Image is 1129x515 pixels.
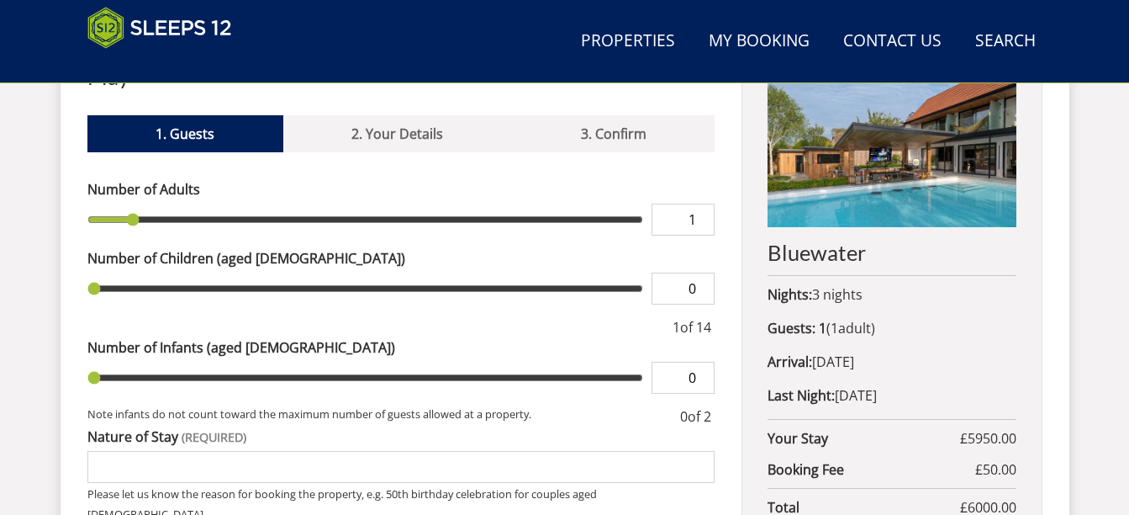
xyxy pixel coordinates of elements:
strong: Arrival: [768,353,812,371]
span: 0 [680,407,688,426]
strong: 1 [819,319,826,337]
div: of 14 [669,317,715,337]
img: Sleeps 12 [87,7,232,49]
span: £ [975,459,1016,480]
iframe: Customer reviews powered by Trustpilot [79,59,256,73]
a: 2. Your Details [283,115,512,152]
a: Properties [574,23,682,61]
strong: Nights: [768,285,812,304]
span: 1 [831,319,838,337]
h2: Bluewater [768,241,1016,264]
a: Contact Us [836,23,948,61]
a: My Booking [702,23,816,61]
label: Number of Children (aged [DEMOGRAPHIC_DATA]) [87,248,715,268]
strong: Last Night: [768,386,835,405]
img: An image of 'Bluewater' [768,67,1016,227]
strong: Booking Fee [768,459,974,480]
span: ( ) [819,319,875,337]
label: Nature of Stay [87,427,715,447]
span: £ [960,428,1016,449]
span: adult [831,319,871,337]
a: Search [968,23,1042,61]
h2: Book your stay at [GEOGRAPHIC_DATA], [GEOGRAPHIC_DATA] in May [87,41,715,88]
p: 3 nights [768,284,1016,305]
strong: Guests: [768,319,815,337]
span: 5950.00 [968,429,1016,448]
label: Number of Infants (aged [DEMOGRAPHIC_DATA]) [87,337,715,358]
span: 1 [673,318,680,337]
span: 50.00 [983,460,1016,479]
small: Note infants do not count toward the maximum number of guests allowed at a property. [87,406,678,427]
label: Number of Adults [87,179,715,199]
a: 3. Confirm [512,115,715,152]
p: [DATE] [768,352,1016,372]
div: of 2 [677,406,715,427]
a: 1. Guests [87,115,283,152]
strong: Your Stay [768,428,959,449]
p: [DATE] [768,385,1016,406]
